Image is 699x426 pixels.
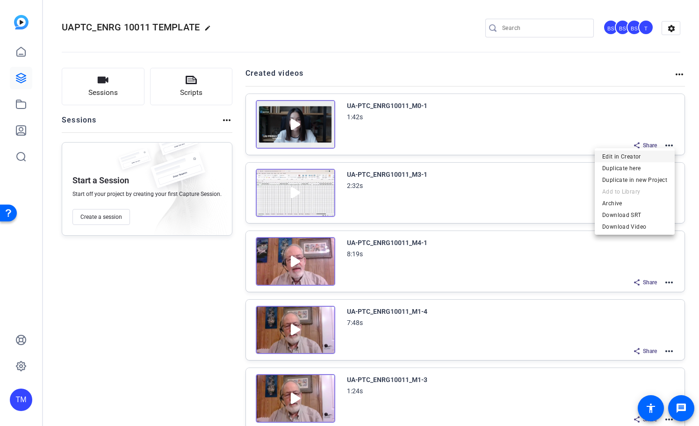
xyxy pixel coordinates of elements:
[602,151,667,162] span: Edit in Creator
[602,221,667,232] span: Download Video
[602,209,667,221] span: Download SRT
[602,198,667,209] span: Archive
[602,174,667,186] span: Duplicate in new Project
[602,163,667,174] span: Duplicate here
